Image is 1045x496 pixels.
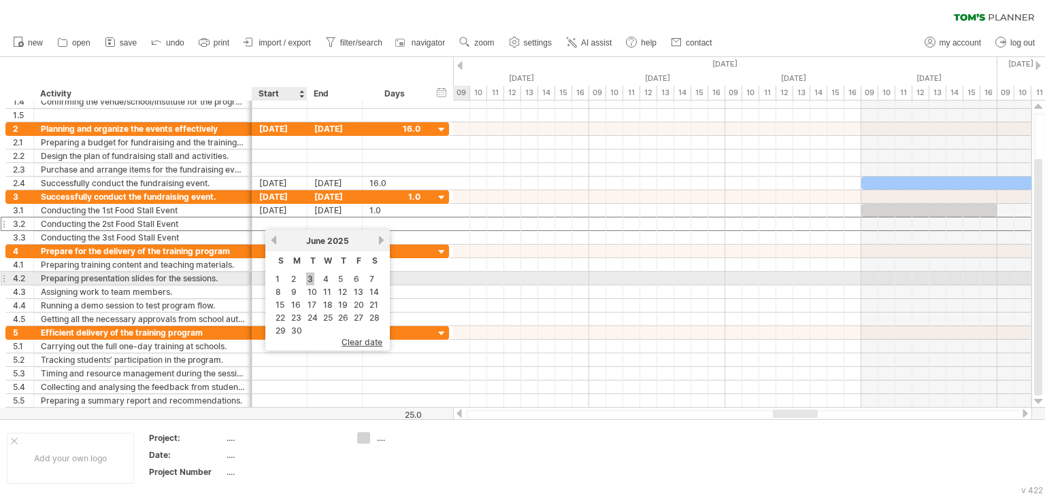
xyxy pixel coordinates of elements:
div: [DATE] [308,204,363,217]
div: 5.5 [13,394,33,407]
div: 3.1 [13,204,33,217]
a: help [623,34,661,52]
div: 10 [742,86,759,100]
div: Thursday, 29 May 2025 [589,71,725,86]
div: Activity [40,87,244,101]
a: my account [921,34,985,52]
a: 4 [322,272,330,285]
span: settings [524,38,552,48]
div: 16 [708,86,725,100]
div: 3.3 [13,231,33,244]
div: .... [227,432,341,444]
div: Conducting the 1st Food Stall Event [41,204,245,217]
span: Friday [356,255,361,266]
div: 2.2 [13,149,33,162]
div: 10 [878,86,895,100]
span: 2025 [327,236,349,246]
div: 10 [470,86,487,100]
div: Preparing presentation slides for the sessions. [41,272,245,285]
div: 09 [589,86,606,100]
div: 1.4 [13,95,33,108]
a: 21 [368,298,380,311]
div: 5.3 [13,367,33,380]
span: clear date [342,337,382,347]
div: .... [227,466,341,478]
a: log out [992,34,1039,52]
div: 09 [725,86,742,100]
div: Confirming the venue/school/institute for the program. [41,95,245,108]
div: Tracking students’ participation in the program. [41,353,245,366]
div: 13 [929,86,946,100]
div: 5 [13,326,33,339]
a: 29 [274,324,287,337]
span: Wednesday [324,255,332,266]
span: new [28,38,43,48]
a: 11 [322,285,333,298]
span: Monday [293,255,301,266]
div: 5.4 [13,380,33,393]
div: Wednesday, 28 May 2025 [453,71,589,86]
a: 13 [352,285,365,298]
a: 20 [352,298,365,311]
div: 09 [997,86,1014,100]
div: 15 [963,86,980,100]
div: Getting all the necessary approvals from school authorities. [41,313,245,325]
div: 16 [980,86,997,100]
div: Add your own logo [7,433,134,484]
a: 18 [322,298,334,311]
div: 1.0 [369,204,420,217]
div: [DATE] [252,190,308,203]
div: 12 [640,86,657,100]
div: Saturday, 31 May 2025 [861,71,997,86]
a: 14 [368,285,380,298]
a: 9 [290,285,298,298]
div: [DATE] [308,122,363,135]
a: contact [667,34,716,52]
div: .... [227,449,341,461]
div: Friday, 30 May 2025 [725,71,861,86]
div: 4.2 [13,272,33,285]
div: 4.4 [13,299,33,312]
div: Preparing training content and teaching materials. [41,258,245,271]
span: save [120,38,137,48]
div: Purchase and arrange items for the fundraising event. [41,163,245,176]
a: save [101,34,141,52]
a: 28 [368,311,381,324]
div: 15 [691,86,708,100]
div: 25.0 [363,410,422,420]
a: next [376,235,386,245]
div: 2 [13,122,33,135]
div: 16.0 [369,177,420,190]
div: 16 [572,86,589,100]
div: 2.1 [13,136,33,149]
div: 13 [793,86,810,100]
div: Carrying out the full one-day training at schools. [41,340,245,353]
span: zoom [474,38,494,48]
div: [DATE] [308,190,363,203]
span: help [641,38,657,48]
div: End [314,87,354,101]
div: 3.2 [13,217,33,230]
div: Assigning work to team members. [41,285,245,298]
a: filter/search [322,34,386,52]
div: .... [377,432,451,444]
a: 16 [290,298,302,311]
a: 30 [290,324,303,337]
a: 12 [337,285,348,298]
div: Planning and organize the events effectively [41,122,245,135]
div: Successfully conduct the fundraising event. [41,190,245,203]
a: 19 [337,298,349,311]
a: settings [505,34,556,52]
a: 22 [274,311,286,324]
div: 14 [674,86,691,100]
div: Start [259,87,299,101]
a: 15 [274,298,286,311]
a: zoom [456,34,498,52]
div: [DATE] [252,177,308,190]
div: 4.3 [13,285,33,298]
div: 5.1 [13,340,33,353]
div: [DATE] [252,122,308,135]
a: 23 [290,311,303,324]
a: 27 [352,311,365,324]
div: 15 [555,86,572,100]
